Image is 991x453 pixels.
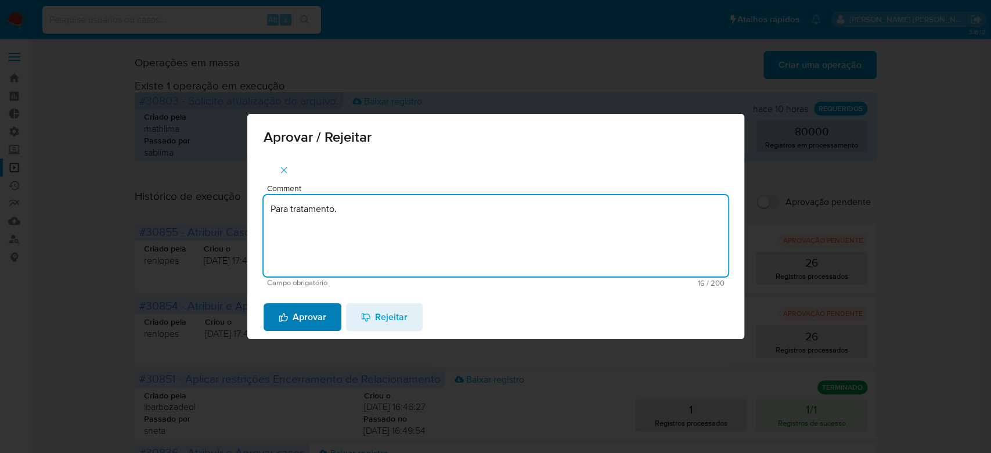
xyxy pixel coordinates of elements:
textarea: Para tratamento. [264,195,728,276]
span: Aprovar / Rejeitar [264,130,728,144]
button: Aprovar [264,303,341,331]
span: Comment [267,184,731,193]
button: Rejeitar [346,303,423,331]
span: Campo obrigatório [267,279,496,287]
span: Máximo 200 caracteres [496,279,725,287]
span: Aprovar [279,304,326,330]
span: Rejeitar [361,304,408,330]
